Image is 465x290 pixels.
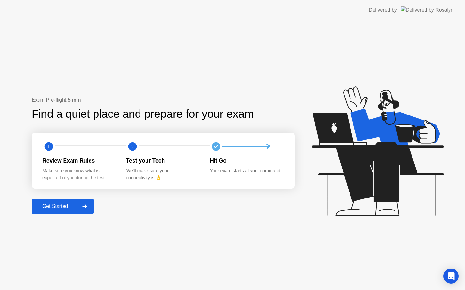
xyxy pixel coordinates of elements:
[68,97,81,103] b: 5 min
[32,199,94,214] button: Get Started
[32,106,255,122] div: Find a quiet place and prepare for your exam
[210,168,283,175] div: Your exam starts at your command
[47,143,50,149] text: 1
[32,96,295,104] div: Exam Pre-flight:
[126,168,200,181] div: We’ll make sure your connectivity is 👌
[443,269,459,284] div: Open Intercom Messenger
[34,204,77,209] div: Get Started
[42,168,116,181] div: Make sure you know what is expected of you during the test.
[131,143,134,149] text: 2
[42,157,116,165] div: Review Exam Rules
[126,157,200,165] div: Test your Tech
[210,157,283,165] div: Hit Go
[401,6,454,14] img: Delivered by Rosalyn
[369,6,397,14] div: Delivered by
